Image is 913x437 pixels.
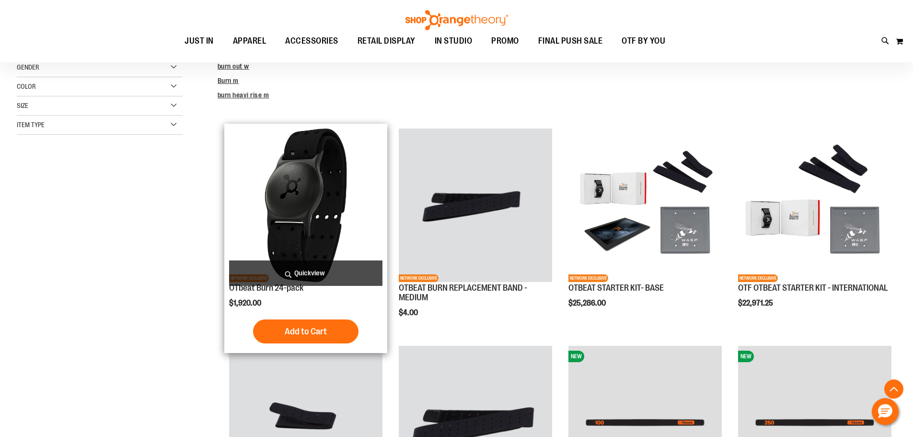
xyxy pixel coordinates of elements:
img: OTbeat Burn 24-pack [229,129,382,282]
div: product [394,124,557,341]
div: product [733,124,896,332]
img: OTBEAT STARTER KIT- BASE [568,129,722,282]
span: NETWORK EXCLUSIVE [738,274,778,282]
span: FINAL PUSH SALE [538,30,603,52]
span: Color [17,83,36,90]
span: Size [17,102,28,109]
button: Back To Top [884,379,903,399]
a: OTBEAT BURN REPLACEMENT BAND - MEDIUM [399,283,527,302]
button: Hello, have a question? Let’s chat. [872,398,899,425]
img: Shop Orangetheory [404,10,509,30]
div: product [224,124,387,353]
a: OTF BY YOU [612,30,675,52]
span: $1,920.00 [229,299,263,307]
span: OTF BY YOU [622,30,665,52]
a: Product image for OTBEAT BURN REPLACEMENT BAND - MEDIUMNETWORK EXCLUSIVE [399,129,552,283]
a: OTbeat Burn 24-packNETWORK EXCLUSIVE [229,129,382,283]
a: PROMO [482,30,529,52]
a: OTF OTBEAT STARTER KIT - INTERNATIONALNETWORK EXCLUSIVE [738,129,891,283]
span: NEW [738,351,754,362]
span: JUST IN [185,30,214,52]
a: IN STUDIO [425,30,482,52]
a: OTbeat Burn 24-pack [229,283,303,293]
a: FINAL PUSH SALE [529,30,613,52]
span: PROMO [491,30,519,52]
span: Gender [17,63,39,71]
a: OTBEAT STARTER KIT- BASENETWORK EXCLUSIVE [568,129,722,283]
span: RETAIL DISPLAY [358,30,416,52]
span: $25,286.00 [568,299,607,307]
a: APPAREL [223,30,276,52]
span: NETWORK EXCLUSIVE [399,274,439,282]
a: RETAIL DISPLAY [348,30,425,52]
span: NETWORK EXCLUSIVE [568,274,608,282]
a: OTF OTBEAT STARTER KIT - INTERNATIONAL [738,283,888,293]
img: Product image for OTBEAT BURN REPLACEMENT BAND - MEDIUM [399,129,552,282]
a: JUST IN [175,30,223,52]
span: APPAREL [233,30,266,52]
a: Burn m [218,77,239,84]
a: burn out w [218,62,249,70]
img: OTF OTBEAT STARTER KIT - INTERNATIONAL [738,129,891,282]
span: $4.00 [399,308,419,317]
div: product [564,124,727,332]
span: ACCESSORIES [285,30,338,52]
span: NEW [568,351,584,362]
span: IN STUDIO [435,30,473,52]
span: Item Type [17,121,45,129]
button: Add to Cart [253,319,358,343]
span: Add to Cart [285,326,327,337]
a: Quickview [229,260,382,286]
a: burn heavi rise m [218,91,269,99]
span: $22,971.25 [738,299,774,307]
a: ACCESSORIES [276,30,348,52]
a: OTBEAT STARTER KIT- BASE [568,283,664,293]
